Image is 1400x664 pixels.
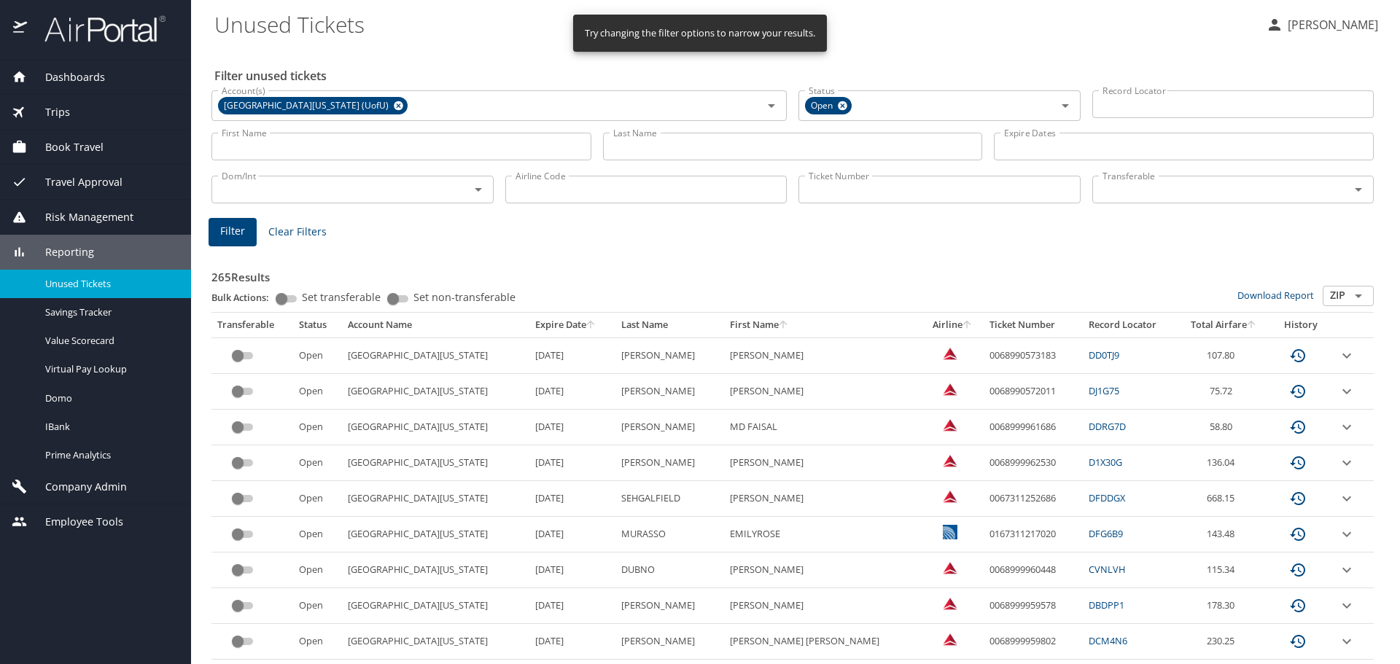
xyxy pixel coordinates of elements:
td: Open [293,337,343,373]
td: 0068999960448 [984,552,1083,588]
button: expand row [1338,597,1356,614]
td: Open [293,588,343,624]
img: Delta Airlines [943,489,957,504]
img: Delta Airlines [943,418,957,432]
span: Unused Tickets [45,277,174,291]
td: Open [293,445,343,481]
td: [DATE] [529,337,616,373]
td: DUBNO [615,552,723,588]
button: expand row [1338,347,1356,364]
td: [PERSON_NAME] [615,337,723,373]
td: 0067311252686 [984,481,1083,517]
th: Record Locator [1083,313,1177,337]
span: Savings Tracker [45,305,174,319]
td: [PERSON_NAME] [724,374,922,410]
td: 0167311217020 [984,517,1083,552]
span: Trips [27,104,70,120]
td: [GEOGRAPHIC_DATA][US_STATE] [342,517,529,552]
a: Download Report [1237,289,1314,302]
span: Value Scorecard [45,334,174,348]
th: Total Airfare [1178,313,1270,337]
span: Clear Filters [268,223,327,241]
th: History [1270,313,1332,337]
span: Company Admin [27,479,127,495]
button: expand row [1338,383,1356,400]
button: expand row [1338,418,1356,436]
td: [PERSON_NAME] [615,410,723,445]
span: Virtual Pay Lookup [45,362,174,376]
td: 0068999959802 [984,624,1083,660]
div: [GEOGRAPHIC_DATA][US_STATE] (UofU) [218,97,408,114]
td: 0068999961686 [984,410,1083,445]
p: Bulk Actions: [211,291,281,304]
td: 143.48 [1178,517,1270,552]
img: Delta Airlines [943,346,957,361]
th: Expire Date [529,313,616,337]
td: Open [293,552,343,588]
span: Employee Tools [27,514,123,530]
button: expand row [1338,561,1356,579]
td: [PERSON_NAME] [615,588,723,624]
a: DD0TJ9 [1089,348,1119,362]
td: 107.80 [1178,337,1270,373]
th: Status [293,313,343,337]
div: Open [805,97,852,114]
button: expand row [1338,526,1356,543]
td: [PERSON_NAME] [724,588,922,624]
button: sort [779,321,789,330]
td: [GEOGRAPHIC_DATA][US_STATE] [342,481,529,517]
td: MURASSO [615,517,723,552]
td: [GEOGRAPHIC_DATA][US_STATE] [342,374,529,410]
span: Book Travel [27,139,104,155]
span: Open [805,98,841,114]
th: Airline [922,313,983,337]
td: Open [293,624,343,660]
span: Prime Analytics [45,448,174,462]
a: CVNLVH [1089,563,1125,576]
td: 0068999959578 [984,588,1083,624]
td: [DATE] [529,445,616,481]
th: Ticket Number [984,313,1083,337]
td: Open [293,374,343,410]
button: Open [761,95,782,116]
h1: Unused Tickets [214,1,1254,47]
td: 0068999962530 [984,445,1083,481]
td: SEHGALFIELD [615,481,723,517]
a: DDRG7D [1089,420,1126,433]
button: sort [1247,321,1257,330]
td: [GEOGRAPHIC_DATA][US_STATE] [342,445,529,481]
td: [DATE] [529,374,616,410]
button: sort [586,321,596,330]
p: [PERSON_NAME] [1283,16,1378,34]
img: Delta Airlines [943,382,957,397]
a: DJ1G75 [1089,384,1119,397]
button: Filter [209,218,257,246]
td: [GEOGRAPHIC_DATA][US_STATE] [342,552,529,588]
img: Delta Airlines [943,632,957,647]
td: EMILYROSE [724,517,922,552]
td: [PERSON_NAME] [615,374,723,410]
h2: Filter unused tickets [214,64,1377,87]
td: [DATE] [529,517,616,552]
td: [DATE] [529,410,616,445]
td: [GEOGRAPHIC_DATA][US_STATE] [342,410,529,445]
span: Domo [45,391,174,405]
span: Travel Approval [27,174,122,190]
td: 668.15 [1178,481,1270,517]
button: Clear Filters [262,219,332,246]
span: Risk Management [27,209,133,225]
button: [PERSON_NAME] [1260,12,1384,38]
a: DFDDGX [1089,491,1125,504]
button: Open [1348,179,1369,200]
button: expand row [1338,454,1356,472]
td: [GEOGRAPHIC_DATA][US_STATE] [342,588,529,624]
img: airportal-logo.png [28,15,166,43]
span: Dashboards [27,69,105,85]
span: Filter [220,222,245,241]
td: [DATE] [529,588,616,624]
td: [DATE] [529,481,616,517]
button: Open [1055,95,1076,116]
td: [DATE] [529,552,616,588]
td: Open [293,410,343,445]
td: MD FAISAL [724,410,922,445]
